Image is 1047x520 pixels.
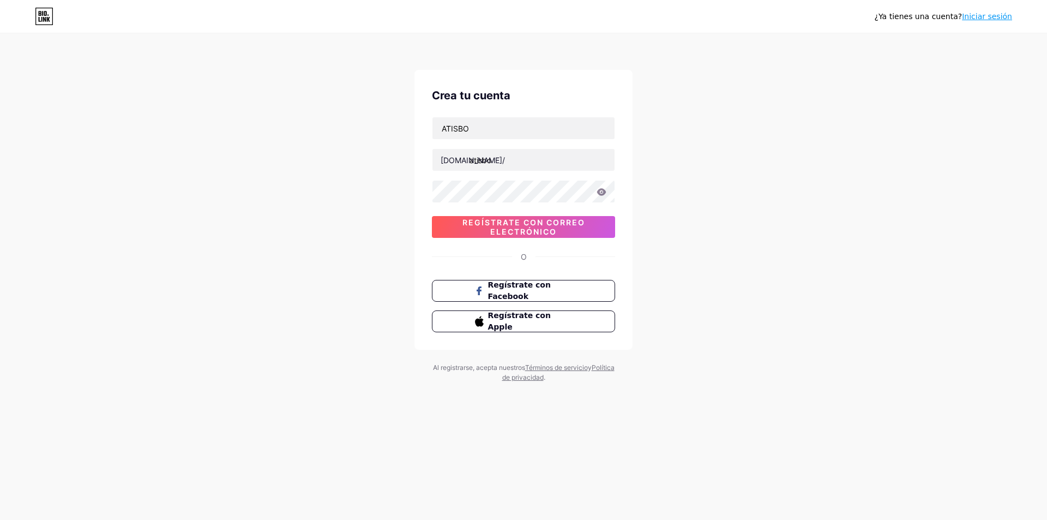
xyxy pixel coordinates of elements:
font: y [588,363,592,372]
font: ¿Ya tienes una cuenta? [875,12,962,21]
button: Regístrate con Facebook [432,280,615,302]
font: Crea tu cuenta [432,89,510,102]
input: Correo electrónico [432,117,615,139]
font: [DOMAIN_NAME]/ [441,156,505,165]
font: Regístrate con Apple [488,311,551,331]
a: Iniciar sesión [962,12,1012,21]
font: Regístrate con Facebook [488,280,551,301]
button: Regístrate con correo electrónico [432,216,615,238]
font: Al registrarse, acepta nuestros [433,363,525,372]
font: Regístrate con correo electrónico [462,218,585,236]
font: O [521,252,527,261]
input: nombre de usuario [432,149,615,171]
a: Términos de servicio [525,363,588,372]
button: Regístrate con Apple [432,310,615,332]
font: . [544,373,545,381]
